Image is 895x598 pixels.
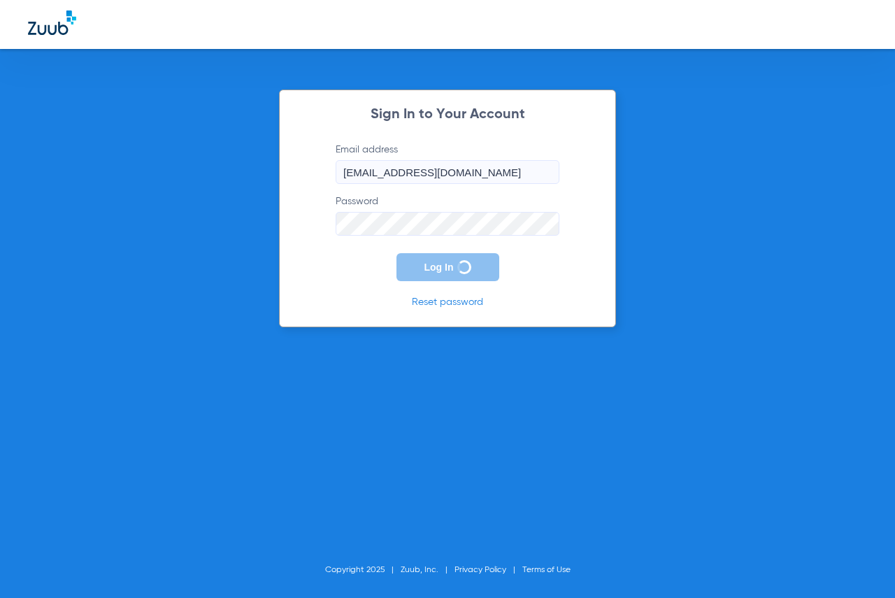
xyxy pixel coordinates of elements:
iframe: Chat Widget [825,531,895,598]
label: Password [336,194,559,236]
li: Zuub, Inc. [401,563,454,577]
a: Privacy Policy [454,566,506,574]
input: Email address [336,160,559,184]
input: Password [336,212,559,236]
button: Log In [396,253,499,281]
span: Log In [424,262,454,273]
a: Reset password [412,297,483,307]
img: Zuub Logo [28,10,76,35]
label: Email address [336,143,559,184]
a: Terms of Use [522,566,571,574]
li: Copyright 2025 [325,563,401,577]
h2: Sign In to Your Account [315,108,580,122]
